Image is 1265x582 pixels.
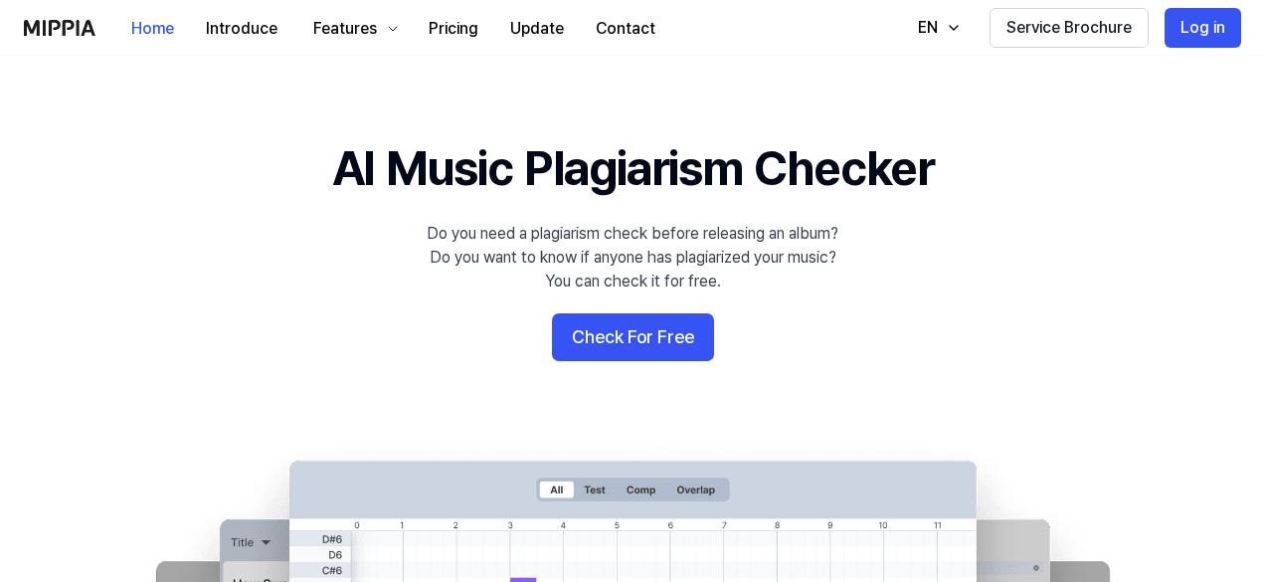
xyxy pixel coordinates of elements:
img: logo [24,20,95,36]
a: Update [494,1,580,56]
button: Features [293,9,413,49]
button: Home [115,9,190,49]
div: EN [914,16,942,40]
button: Introduce [190,9,293,49]
div: Do you need a plagiarism check before releasing an album? Do you want to know if anyone has plagi... [427,222,838,293]
button: Update [494,9,580,49]
button: Service Brochure [990,8,1149,48]
button: Contact [580,9,671,49]
button: Check For Free [552,313,714,361]
button: Log in [1165,8,1241,48]
h1: AI Music Plagiarism Checker [332,135,934,202]
button: EN [898,8,974,48]
a: Home [115,1,190,56]
div: Features [309,17,381,41]
button: Pricing [413,9,494,49]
